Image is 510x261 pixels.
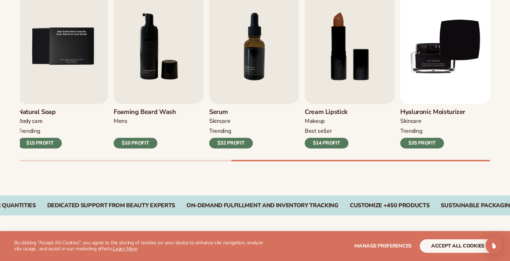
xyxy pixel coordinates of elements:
[113,245,137,252] a: Learn More
[186,202,338,209] div: On-Demand Fulfillment and Inventory Tracking
[18,127,62,135] div: TRENDING
[18,138,62,148] div: $15 PROFIT
[350,202,430,209] div: CUSTOMIZE +450 PRODUCTS
[485,237,503,254] div: Open Intercom Messenger
[400,138,444,148] div: $35 PROFIT
[354,239,412,253] button: Manage preferences
[209,108,253,116] h3: Serum
[305,127,348,135] div: BEST SELLER
[305,118,348,125] div: MAKEUP
[114,108,176,116] h3: Foaming beard wash
[114,138,157,148] div: $10 PROFIT
[400,118,465,125] div: SKINCARE
[209,127,253,135] div: TRENDING
[420,239,496,253] button: accept all cookies
[400,127,465,135] div: TRENDING
[209,138,253,148] div: $32 PROFIT
[18,108,62,116] h3: Natural Soap
[18,118,62,125] div: BODY Care
[354,242,412,249] span: Manage preferences
[14,240,266,252] p: By clicking "Accept All Cookies", you agree to the storing of cookies on your device to enhance s...
[114,118,176,125] div: mens
[305,138,348,148] div: $14 PROFIT
[305,108,348,116] h3: Cream Lipstick
[209,118,253,125] div: SKINCARE
[400,108,465,116] h3: Hyaluronic moisturizer
[47,202,175,209] div: Dedicated Support From Beauty Experts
